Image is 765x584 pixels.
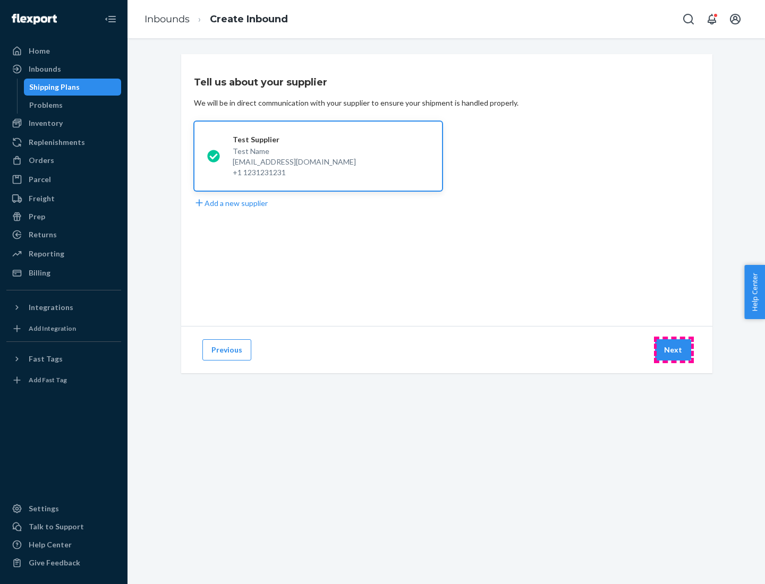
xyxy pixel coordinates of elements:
a: Home [6,42,121,59]
div: We will be in direct communication with your supplier to ensure your shipment is handled properly. [194,98,518,108]
a: Reporting [6,245,121,262]
a: Freight [6,190,121,207]
a: Replenishments [6,134,121,151]
button: Help Center [744,265,765,319]
div: Inventory [29,118,63,128]
button: Open Search Box [678,8,699,30]
button: Add a new supplier [194,197,268,209]
button: Open notifications [701,8,722,30]
div: Returns [29,229,57,240]
div: Talk to Support [29,521,84,532]
div: Freight [29,193,55,204]
div: Replenishments [29,137,85,148]
ol: breadcrumbs [136,4,296,35]
a: Returns [6,226,121,243]
a: Settings [6,500,121,517]
a: Billing [6,264,121,281]
button: Integrations [6,299,121,316]
a: Add Fast Tag [6,372,121,389]
h3: Tell us about your supplier [194,75,327,89]
div: Inbounds [29,64,61,74]
button: Next [655,339,691,360]
a: Inbounds [6,61,121,78]
a: Create Inbound [210,13,288,25]
button: Give Feedback [6,554,121,571]
div: Billing [29,268,50,278]
a: Talk to Support [6,518,121,535]
a: Add Integration [6,320,121,337]
button: Close Navigation [100,8,121,30]
button: Previous [202,339,251,360]
div: Help Center [29,539,72,550]
div: Shipping Plans [29,82,80,92]
div: Parcel [29,174,51,185]
div: Reporting [29,248,64,259]
a: Parcel [6,171,121,188]
a: Help Center [6,536,121,553]
img: Flexport logo [12,14,57,24]
a: Prep [6,208,121,225]
div: Home [29,46,50,56]
a: Inbounds [144,13,190,25]
a: Problems [24,97,122,114]
div: Give Feedback [29,557,80,568]
div: Fast Tags [29,354,63,364]
a: Orders [6,152,121,169]
button: Fast Tags [6,350,121,367]
div: Prep [29,211,45,222]
button: Open account menu [725,8,746,30]
div: Problems [29,100,63,110]
a: Inventory [6,115,121,132]
div: Add Fast Tag [29,375,67,384]
div: Settings [29,503,59,514]
div: Orders [29,155,54,166]
div: Add Integration [29,324,76,333]
a: Shipping Plans [24,79,122,96]
div: Integrations [29,302,73,313]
